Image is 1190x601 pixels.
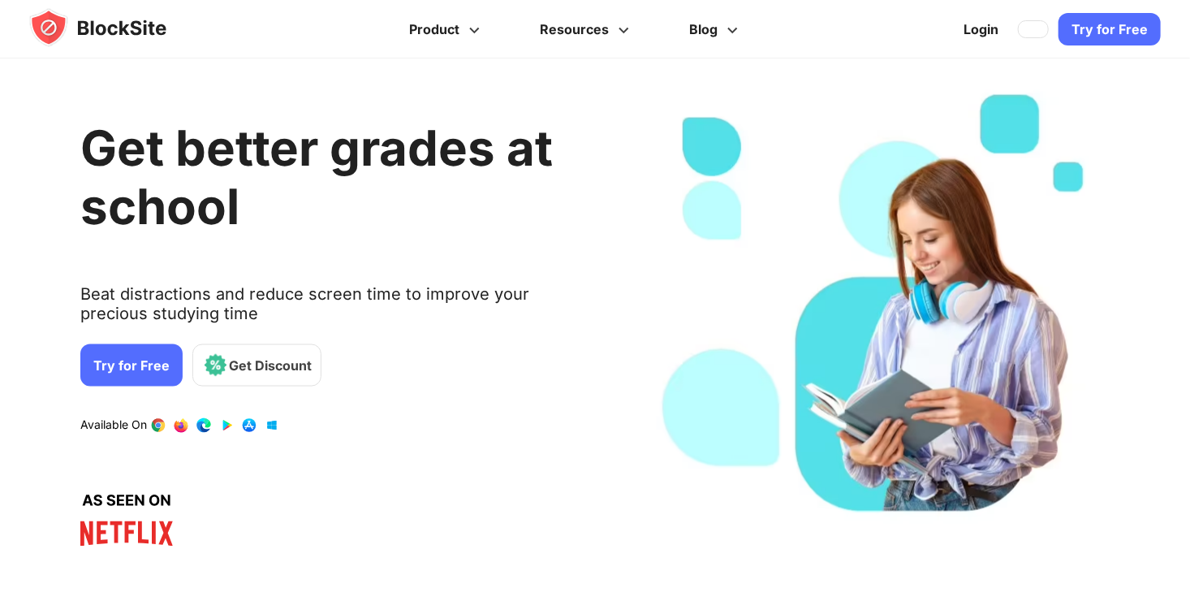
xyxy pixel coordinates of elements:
a: Try for Free [1058,13,1161,45]
text: Available On [80,417,147,434]
a: Login [954,10,1008,49]
img: blocksite-icon.5d769676.svg [29,8,198,47]
a: Get Discount [192,344,321,387]
a: Try for Free [80,344,183,387]
text: Beat distractions and reduce screen time to improve your precious studying time [80,284,598,336]
h2: Get better grades at school [80,119,598,236]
